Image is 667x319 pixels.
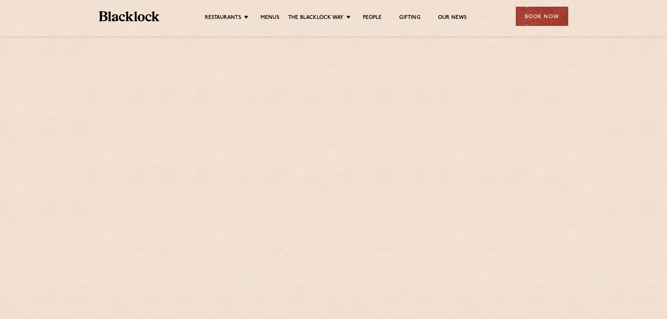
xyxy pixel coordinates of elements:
a: The Blacklock Way [288,14,343,22]
a: Restaurants [205,14,241,22]
a: People [363,14,382,22]
a: Menus [260,14,279,22]
div: Book Now [516,7,568,26]
a: Our News [438,14,467,22]
a: Gifting [399,14,420,22]
img: BL_Textured_Logo-footer-cropped.svg [99,11,160,21]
